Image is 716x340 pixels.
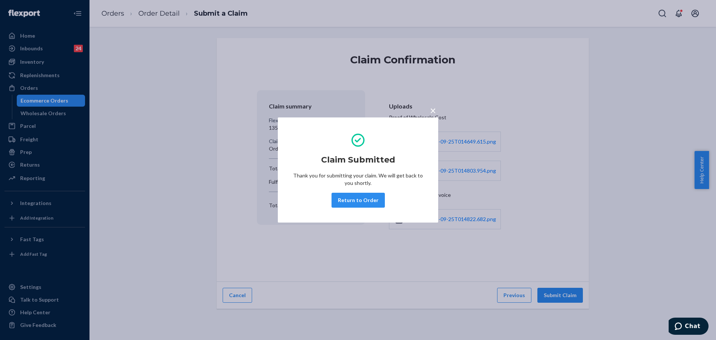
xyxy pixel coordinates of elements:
[293,172,423,187] p: Thank you for submitting your claim. We will get back to you shortly.
[430,104,436,117] span: ×
[321,154,395,166] h2: Claim Submitted
[669,318,709,336] iframe: Opens a widget where you can chat to one of our agents
[332,193,385,208] button: Return to Order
